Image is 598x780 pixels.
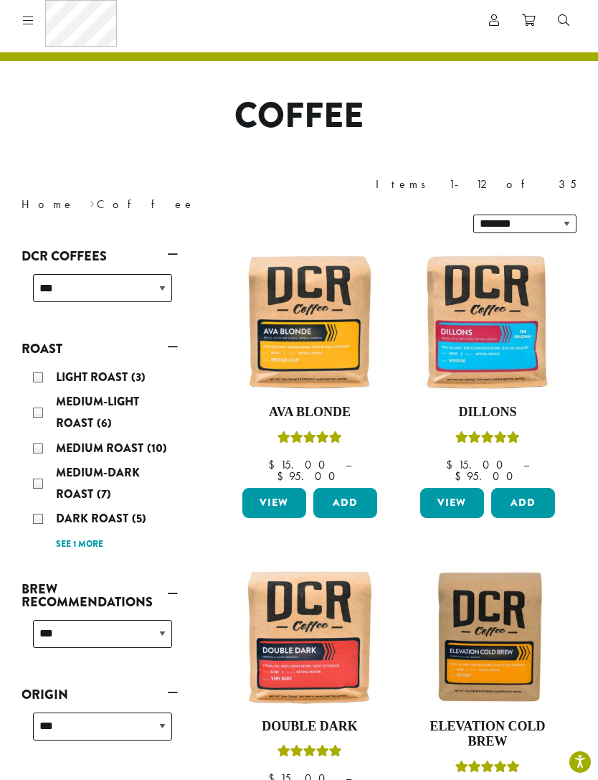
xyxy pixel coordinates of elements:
[417,405,559,420] h4: Dillons
[239,405,381,420] h4: Ava Blonde
[455,758,520,780] div: Rated 5.00 out of 5
[22,361,178,560] div: Roast
[417,251,559,393] img: Dillons-12oz-300x300.jpg
[22,682,178,707] a: Origin
[346,457,351,472] span: –
[22,614,178,665] div: Brew Recommendations
[268,457,280,472] span: $
[523,457,529,472] span: –
[22,268,178,319] div: DCR Coffees
[491,488,555,518] button: Add
[546,9,581,32] a: Search
[22,197,75,212] a: Home
[268,457,332,472] bdi: 15.00
[242,488,306,518] a: View
[239,719,381,735] h4: Double Dark
[56,393,139,431] span: Medium-Light Roast
[131,369,146,385] span: (3)
[239,251,381,393] img: Ava-Blonde-12oz-1-300x300.jpg
[90,191,95,213] span: ›
[239,565,381,708] img: Double-Dark-12oz-300x300.jpg
[455,469,520,484] bdi: 95.00
[22,577,178,614] a: Brew Recommendations
[277,429,342,451] div: Rated 5.00 out of 5
[417,719,559,750] h4: Elevation Cold Brew
[56,440,147,456] span: Medium Roast
[56,510,132,527] span: Dark Roast
[277,743,342,764] div: Rated 4.50 out of 5
[132,510,146,527] span: (5)
[455,429,520,451] div: Rated 5.00 out of 5
[147,440,167,456] span: (10)
[277,469,289,484] span: $
[417,565,559,708] img: Elevation-Cold-Brew-300x300.jpg
[22,337,178,361] a: Roast
[56,537,103,552] a: See 1 more
[277,469,342,484] bdi: 95.00
[446,457,458,472] span: $
[22,244,178,268] a: DCR Coffees
[56,369,131,385] span: Light Roast
[22,196,277,213] nav: Breadcrumb
[11,95,587,137] h1: Coffee
[313,488,377,518] button: Add
[239,251,381,482] a: Ava BlondeRated 5.00 out of 5
[22,707,178,758] div: Origin
[56,464,140,502] span: Medium-Dark Roast
[417,251,559,482] a: DillonsRated 5.00 out of 5
[446,457,510,472] bdi: 15.00
[97,415,112,431] span: (6)
[97,486,111,502] span: (7)
[376,176,576,193] div: Items 1-12 of 35
[420,488,484,518] a: View
[455,469,467,484] span: $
